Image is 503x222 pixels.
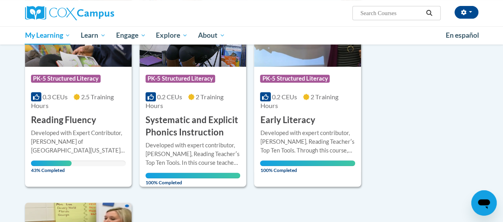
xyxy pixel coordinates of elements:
[193,26,230,44] a: About
[146,75,215,83] span: PK-5 Structured Literacy
[423,8,435,18] button: Search
[31,129,126,155] div: Developed with Expert Contributor, [PERSON_NAME] of [GEOGRAPHIC_DATA][US_STATE], [GEOGRAPHIC_DATA...
[156,31,188,40] span: Explore
[146,141,240,167] div: Developed with expert contributor, [PERSON_NAME], Reading Teacherʹs Top Ten Tools. In this course...
[31,114,96,126] h3: Reading Fluency
[260,114,315,126] h3: Early Literacy
[31,160,72,173] span: 43% Completed
[146,114,240,139] h3: Systematic and Explicit Phonics Instruction
[157,93,182,100] span: 0.2 CEUs
[81,31,106,40] span: Learn
[146,173,240,178] div: Your progress
[19,26,484,44] div: Main menu
[359,8,423,18] input: Search Courses
[260,160,355,173] span: 100% Completed
[471,190,497,216] iframe: Button to launch messaging window
[260,93,338,109] span: 2 Training Hours
[25,6,168,20] a: Cox Campus
[31,93,114,109] span: 2.5 Training Hours
[31,75,101,83] span: PK-5 Structured Literacy
[31,160,72,166] div: Your progress
[20,26,76,44] a: My Learning
[146,93,223,109] span: 2 Training Hours
[151,26,193,44] a: Explore
[260,160,355,166] div: Your progress
[441,27,484,44] a: En español
[25,31,70,40] span: My Learning
[76,26,111,44] a: Learn
[111,26,151,44] a: Engage
[198,31,225,40] span: About
[43,93,68,100] span: 0.3 CEUs
[454,6,478,19] button: Account Settings
[260,75,330,83] span: PK-5 Structured Literacy
[260,129,355,155] div: Developed with expert contributor, [PERSON_NAME], Reading Teacherʹs Top Ten Tools. Through this c...
[116,31,146,40] span: Engage
[446,31,479,39] span: En español
[146,173,240,185] span: 100% Completed
[25,6,114,20] img: Cox Campus
[272,93,297,100] span: 0.2 CEUs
